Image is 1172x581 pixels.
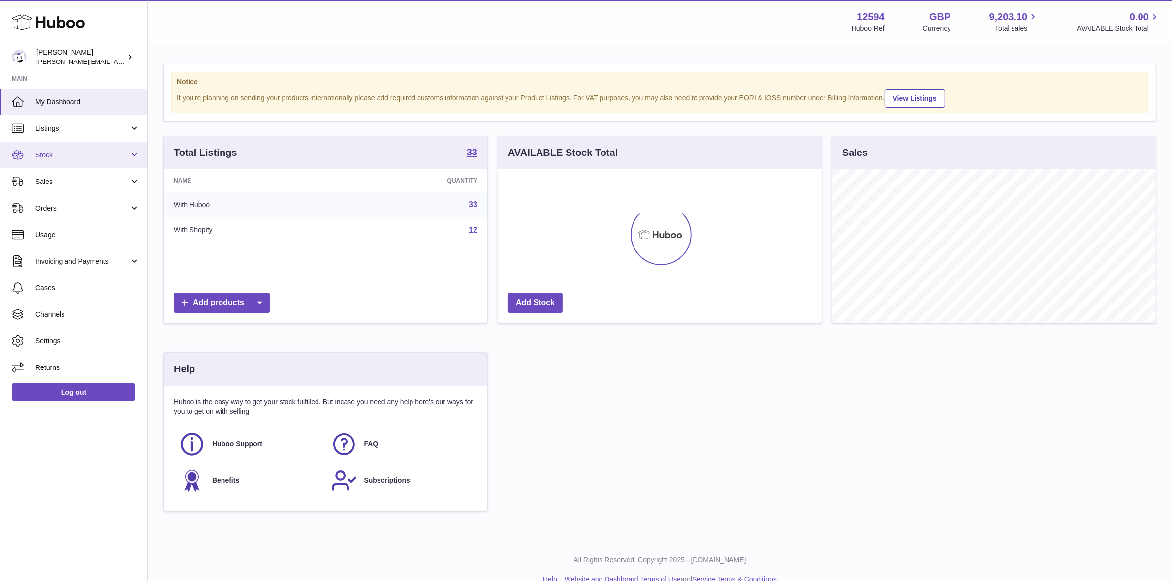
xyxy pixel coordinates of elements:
a: Add Stock [508,293,563,313]
div: If you're planning on sending your products internationally please add required customs informati... [177,88,1143,108]
strong: 12594 [857,10,885,24]
span: Benefits [212,476,239,485]
h3: Total Listings [174,146,237,159]
td: With Huboo [164,192,338,217]
span: FAQ [364,439,379,449]
span: Total sales [995,24,1039,33]
span: 9,203.10 [989,10,1028,24]
a: 33 [469,200,477,209]
span: Sales [35,177,129,186]
span: Huboo Support [212,439,262,449]
span: Invoicing and Payments [35,257,129,266]
h3: Help [174,363,195,376]
p: Huboo is the easy way to get your stock fulfilled. But incase you need any help here's our ways f... [174,398,477,416]
span: AVAILABLE Stock Total [1077,24,1160,33]
span: My Dashboard [35,97,140,107]
a: View Listings [885,89,945,108]
span: Orders [35,204,129,213]
h3: AVAILABLE Stock Total [508,146,618,159]
a: 12 [469,226,477,234]
span: Returns [35,363,140,372]
span: Settings [35,336,140,346]
a: FAQ [331,431,473,458]
span: Channels [35,310,140,319]
a: Log out [12,383,135,401]
a: Subscriptions [331,467,473,494]
p: All Rights Reserved. Copyright 2025 - [DOMAIN_NAME] [156,555,1164,565]
h3: Sales [842,146,868,159]
div: Currency [923,24,951,33]
span: Cases [35,283,140,293]
a: Benefits [179,467,321,494]
th: Name [164,169,338,192]
span: Usage [35,230,140,240]
td: With Shopify [164,217,338,243]
strong: GBP [929,10,950,24]
div: [PERSON_NAME] [36,48,125,66]
strong: 33 [467,147,477,157]
a: 33 [467,147,477,159]
span: Listings [35,124,129,133]
div: Huboo Ref [852,24,885,33]
th: Quantity [338,169,487,192]
a: 9,203.10 Total sales [989,10,1039,33]
span: Subscriptions [364,476,410,485]
a: 0.00 AVAILABLE Stock Total [1077,10,1160,33]
span: Stock [35,151,129,160]
span: [PERSON_NAME][EMAIL_ADDRESS][DOMAIN_NAME] [36,58,197,65]
span: 0.00 [1130,10,1149,24]
a: Huboo Support [179,431,321,458]
strong: Notice [177,77,1143,87]
img: owen@wearemakewaves.com [12,50,27,64]
a: Add products [174,293,270,313]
